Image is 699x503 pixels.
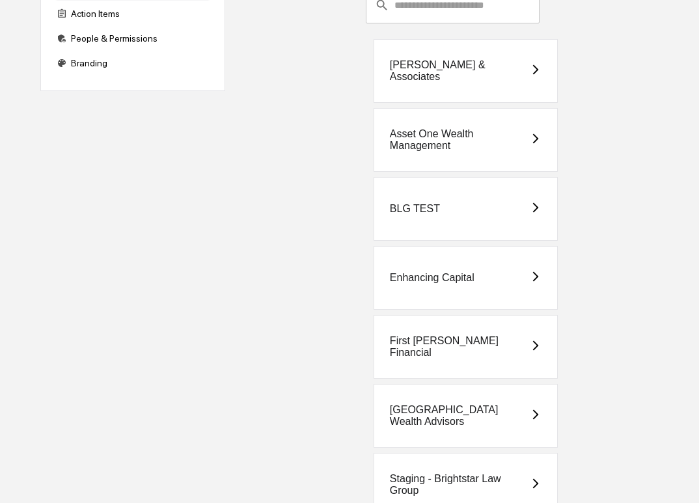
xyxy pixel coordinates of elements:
div: [PERSON_NAME] & Associates [390,59,530,83]
div: Branding [51,51,214,75]
div: People & Permissions [51,27,214,50]
div: Staging - Brightstar Law Group [390,473,530,496]
div: [GEOGRAPHIC_DATA] Wealth Advisors [390,404,530,428]
div: First [PERSON_NAME] Financial [390,335,530,359]
div: Asset One Wealth Management [390,128,530,152]
div: Action Items [51,2,214,25]
div: Enhancing Capital [390,272,474,284]
div: BLG TEST [390,203,440,215]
